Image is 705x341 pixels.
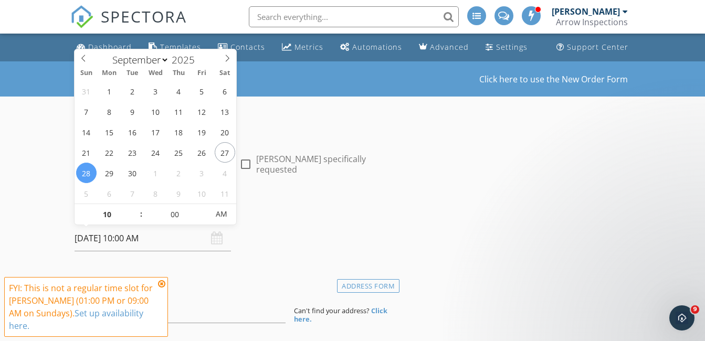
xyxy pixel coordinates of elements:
[496,42,528,52] div: Settings
[72,38,136,57] a: Dashboard
[230,42,265,52] div: Contacts
[122,101,143,122] span: September 9, 2025
[169,53,204,67] input: Year
[119,232,146,253] span: smiley reaction
[249,6,459,27] input: Search everything...
[145,142,166,163] span: September 24, 2025
[145,122,166,142] span: September 17, 2025
[256,154,395,175] label: [PERSON_NAME] specifically requested
[13,222,197,233] div: Did this answer your question?
[336,38,406,57] a: Automations (Basic)
[70,232,85,253] span: 😞
[214,38,269,57] a: Contacts
[481,38,532,57] a: Settings
[479,75,628,83] a: Click here to use the New Order Form
[567,42,628,52] div: Support Center
[70,5,93,28] img: The Best Home Inspection Software - Spectora
[64,232,91,253] span: disappointed reaction
[169,183,189,204] span: October 9, 2025
[144,70,167,77] span: Wed
[9,282,155,332] div: FYI: This is not a regular time slot for [PERSON_NAME] (01:00 PM or 09:00 AM on Sundays).
[552,38,633,57] a: Support Center
[76,122,97,142] span: September 14, 2025
[164,4,184,24] button: Expand window
[99,101,120,122] span: September 8, 2025
[97,232,112,253] span: 😐
[145,81,166,101] span: September 3, 2025
[122,163,143,183] span: September 30, 2025
[213,70,236,77] span: Sat
[552,6,620,17] div: [PERSON_NAME]
[415,38,473,57] a: Advanced
[144,38,205,57] a: Templates
[9,307,143,332] a: Set up availability here.
[169,122,189,142] span: September 18, 2025
[7,4,27,24] button: go back
[122,81,143,101] span: September 2, 2025
[70,14,187,36] a: SPECTORA
[430,42,469,52] div: Advanced
[169,163,189,183] span: October 2, 2025
[207,204,236,225] span: Click to toggle
[99,81,120,101] span: September 1, 2025
[192,163,212,183] span: October 3, 2025
[215,81,235,101] span: September 6, 2025
[122,183,143,204] span: October 7, 2025
[76,163,97,183] span: September 28, 2025
[294,306,370,315] span: Can't find your address?
[337,279,399,293] div: Address Form
[294,42,323,52] div: Metrics
[76,142,97,163] span: September 21, 2025
[145,101,166,122] span: September 10, 2025
[192,142,212,163] span: September 26, 2025
[145,163,166,183] span: October 1, 2025
[145,183,166,204] span: October 8, 2025
[192,101,212,122] span: September 12, 2025
[169,101,189,122] span: September 11, 2025
[278,38,328,57] a: Metrics
[91,232,119,253] span: neutral face reaction
[75,297,286,323] input: Address Search
[184,4,203,23] div: Close
[99,183,120,204] span: October 6, 2025
[121,70,144,77] span: Tue
[99,142,120,163] span: September 22, 2025
[192,183,212,204] span: October 10, 2025
[76,183,97,204] span: October 5, 2025
[294,306,387,324] strong: Click here.
[122,122,143,142] span: September 16, 2025
[352,42,402,52] div: Automations
[215,122,235,142] span: September 20, 2025
[192,122,212,142] span: September 19, 2025
[167,70,190,77] span: Thu
[75,70,98,77] span: Sun
[556,17,628,27] div: Arrow Inspections
[192,81,212,101] span: September 5, 2025
[160,42,201,52] div: Templates
[75,276,395,290] h4: Location
[101,5,187,27] span: SPECTORA
[169,142,189,163] span: September 25, 2025
[190,70,213,77] span: Fri
[98,70,121,77] span: Mon
[88,42,132,52] div: Dashboard
[99,163,120,183] span: September 29, 2025
[215,142,235,163] span: September 27, 2025
[169,81,189,101] span: September 4, 2025
[99,122,120,142] span: September 15, 2025
[215,101,235,122] span: September 13, 2025
[63,267,147,275] a: Open in help center
[76,81,97,101] span: August 31, 2025
[122,142,143,163] span: September 23, 2025
[215,163,235,183] span: October 4, 2025
[139,204,142,225] span: :
[691,305,699,314] span: 9
[669,305,695,331] iframe: Intercom live chat
[76,101,97,122] span: September 7, 2025
[124,232,140,253] span: 😃
[215,183,235,204] span: October 11, 2025
[75,226,230,251] input: Select date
